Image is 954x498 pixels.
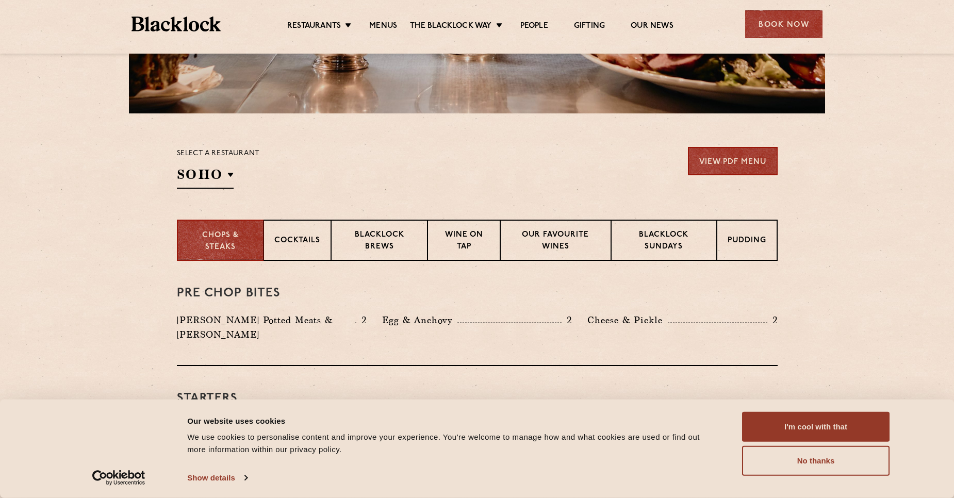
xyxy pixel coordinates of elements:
[177,313,355,342] p: [PERSON_NAME] Potted Meats & [PERSON_NAME]
[511,229,600,254] p: Our favourite wines
[382,313,457,327] p: Egg & Anchovy
[688,147,778,175] a: View PDF Menu
[745,10,823,38] div: Book Now
[287,21,341,32] a: Restaurants
[187,414,719,427] div: Our website uses cookies
[631,21,673,32] a: Our News
[438,229,489,254] p: Wine on Tap
[742,446,890,476] button: No thanks
[177,147,260,160] p: Select a restaurant
[177,392,778,405] h3: Starters
[131,16,221,31] img: BL_Textured_Logo-footer-cropped.svg
[177,165,234,189] h2: SOHO
[562,313,572,327] p: 2
[74,470,164,486] a: Usercentrics Cookiebot - opens in a new window
[188,230,253,253] p: Chops & Steaks
[369,21,397,32] a: Menus
[187,470,247,486] a: Show details
[520,21,548,32] a: People
[410,21,491,32] a: The Blacklock Way
[342,229,417,254] p: Blacklock Brews
[187,431,719,456] div: We use cookies to personalise content and improve your experience. You're welcome to manage how a...
[574,21,605,32] a: Gifting
[728,235,766,248] p: Pudding
[356,313,367,327] p: 2
[742,412,890,442] button: I'm cool with that
[767,313,778,327] p: 2
[177,287,778,300] h3: Pre Chop Bites
[587,313,668,327] p: Cheese & Pickle
[274,235,320,248] p: Cocktails
[622,229,705,254] p: Blacklock Sundays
